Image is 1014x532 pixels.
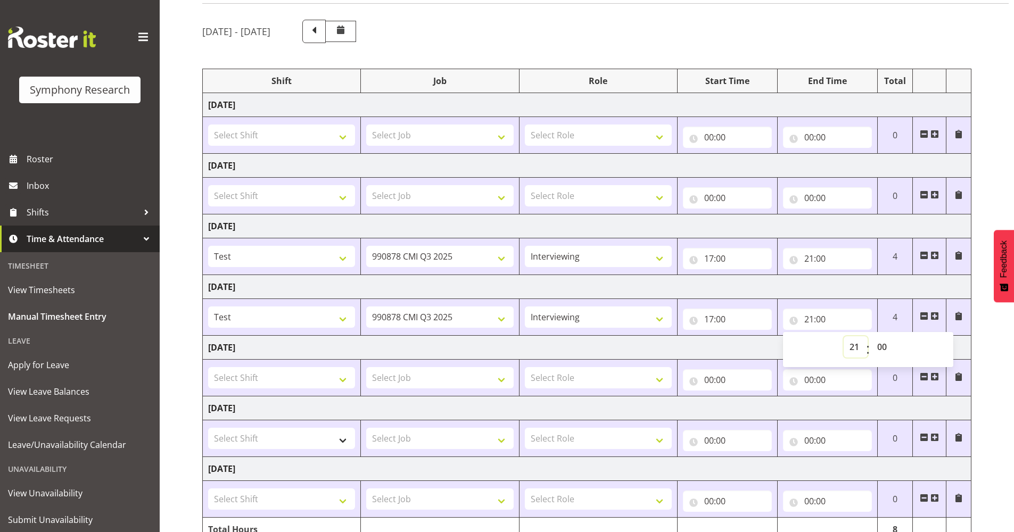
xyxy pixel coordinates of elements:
[27,178,154,194] span: Inbox
[683,127,772,148] input: Click to select...
[783,74,872,87] div: End Time
[203,336,971,360] td: [DATE]
[3,255,157,277] div: Timesheet
[783,248,872,269] input: Click to select...
[3,405,157,431] a: View Leave Requests
[683,369,772,390] input: Click to select...
[3,352,157,378] a: Apply for Leave
[877,238,913,275] td: 4
[783,127,872,148] input: Click to select...
[525,74,672,87] div: Role
[202,26,270,37] h5: [DATE] - [DATE]
[783,369,872,390] input: Click to select...
[994,230,1014,302] button: Feedback - Show survey
[366,74,513,87] div: Job
[3,480,157,506] a: View Unavailability
[30,82,130,98] div: Symphony Research
[683,309,772,330] input: Click to select...
[8,485,152,501] span: View Unavailability
[8,27,96,48] img: Rosterit website logo
[8,384,152,400] span: View Leave Balances
[8,282,152,298] span: View Timesheets
[877,299,913,336] td: 4
[3,378,157,405] a: View Leave Balances
[8,410,152,426] span: View Leave Requests
[883,74,908,87] div: Total
[27,231,138,247] span: Time & Attendance
[866,336,870,363] span: :
[8,437,152,453] span: Leave/Unavailability Calendar
[783,309,872,330] input: Click to select...
[877,481,913,518] td: 0
[783,187,872,209] input: Click to select...
[783,491,872,512] input: Click to select...
[877,117,913,154] td: 0
[3,303,157,330] a: Manual Timesheet Entry
[683,248,772,269] input: Click to select...
[208,74,355,87] div: Shift
[8,357,152,373] span: Apply for Leave
[877,178,913,214] td: 0
[8,512,152,528] span: Submit Unavailability
[203,214,971,238] td: [DATE]
[203,457,971,481] td: [DATE]
[683,74,772,87] div: Start Time
[3,277,157,303] a: View Timesheets
[3,330,157,352] div: Leave
[999,240,1009,278] span: Feedback
[683,187,772,209] input: Click to select...
[203,154,971,178] td: [DATE]
[3,458,157,480] div: Unavailability
[27,151,154,167] span: Roster
[203,275,971,299] td: [DATE]
[8,309,152,325] span: Manual Timesheet Entry
[203,396,971,420] td: [DATE]
[27,204,138,220] span: Shifts
[877,420,913,457] td: 0
[783,430,872,451] input: Click to select...
[683,491,772,512] input: Click to select...
[3,431,157,458] a: Leave/Unavailability Calendar
[203,93,971,117] td: [DATE]
[683,430,772,451] input: Click to select...
[877,360,913,396] td: 0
